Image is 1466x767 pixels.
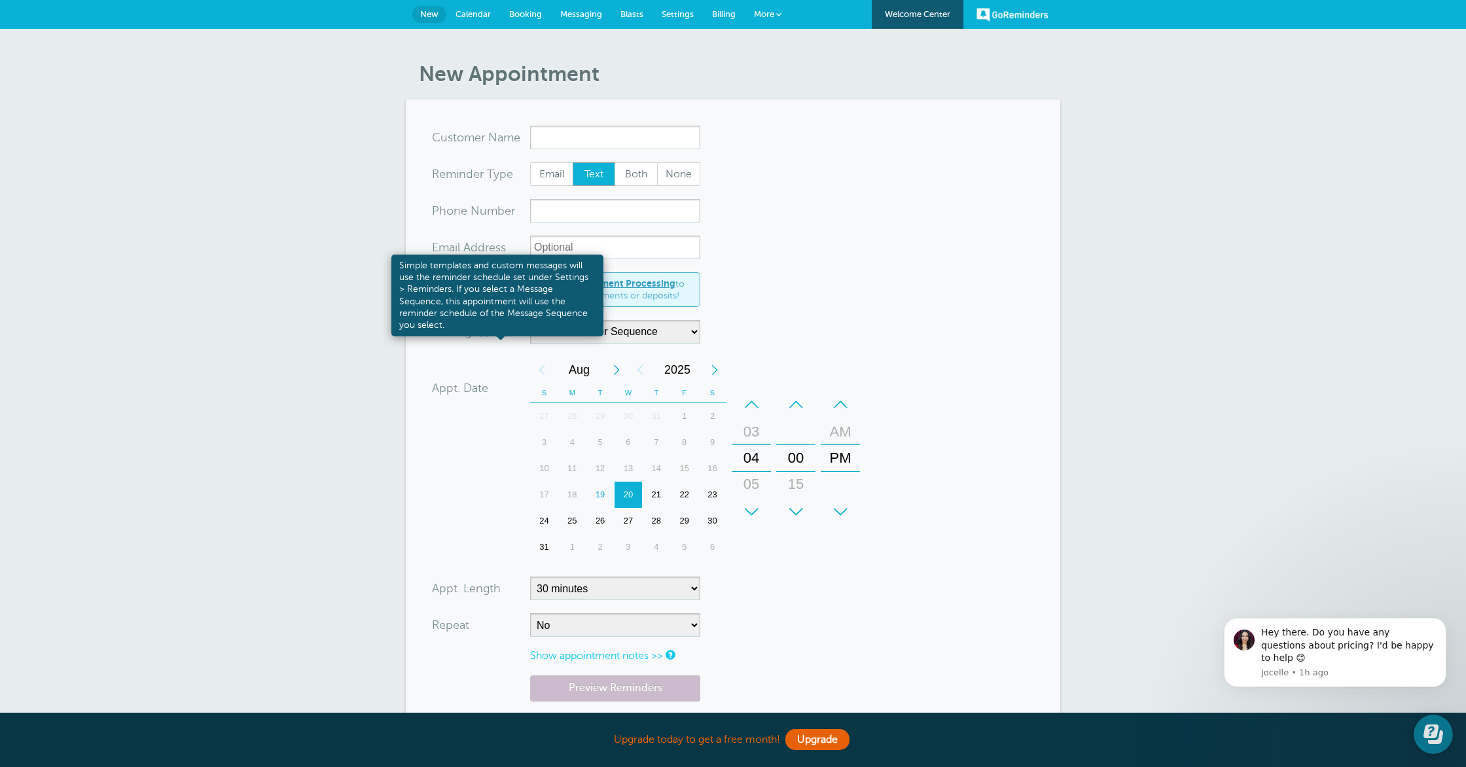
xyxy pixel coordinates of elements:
[432,126,530,149] div: ame
[558,482,586,508] div: 18
[530,534,558,560] div: 31
[586,429,615,455] div: 5
[780,497,812,524] div: 30
[642,482,670,508] div: 21
[586,403,615,429] div: 29
[615,482,643,508] div: 20
[432,168,513,180] label: Reminder Type
[586,383,615,403] th: T
[670,383,698,403] th: F
[558,508,586,534] div: Monday, August 25
[558,534,586,560] div: Monday, September 1
[615,508,643,534] div: Wednesday, August 27
[530,675,700,701] a: Preview Reminders
[670,482,698,508] div: Friday, August 22
[670,455,698,482] div: 15
[670,429,698,455] div: Friday, August 8
[698,508,726,534] div: Saturday, August 30
[530,455,558,482] div: 10
[553,278,692,301] span: to receive payments or deposits!
[558,403,586,429] div: Monday, July 28
[573,163,615,185] span: Text
[406,726,1060,754] div: Upgrade today to get a free month!
[530,455,558,482] div: Sunday, August 10
[658,163,700,185] span: None
[615,482,643,508] div: Wednesday, August 20
[615,455,643,482] div: 13
[615,534,643,560] div: 3
[558,534,586,560] div: 1
[605,357,628,383] div: Next Month
[615,403,643,429] div: Wednesday, July 30
[530,236,700,259] input: Optional
[670,455,698,482] div: Friday, August 15
[453,132,497,143] span: tomer N
[698,455,726,482] div: Saturday, August 16
[825,445,856,471] div: PM
[432,199,530,223] div: mber
[642,429,670,455] div: 7
[615,403,643,429] div: 30
[558,383,586,403] th: M
[785,729,849,750] a: Upgrade
[698,403,726,429] div: Saturday, August 2
[553,278,675,289] a: Set up Payment Processing
[698,383,726,403] th: S
[558,455,586,482] div: 11
[432,241,455,253] span: Ema
[530,508,558,534] div: Sunday, August 24
[456,9,491,19] span: Calendar
[586,482,615,508] div: Today, Tuesday, August 19
[670,429,698,455] div: 8
[642,403,670,429] div: 31
[1204,611,1466,760] iframe: Intercom notifications message
[530,383,558,403] th: S
[530,508,558,534] div: 24
[736,419,767,445] div: 03
[670,508,698,534] div: Friday, August 29
[642,534,670,560] div: 4
[586,508,615,534] div: Tuesday, August 26
[558,508,586,534] div: 25
[432,619,469,631] label: Repeat
[432,205,454,217] span: Pho
[615,163,657,185] span: Both
[586,508,615,534] div: 26
[703,357,726,383] div: Next Year
[586,534,615,560] div: 2
[642,508,670,534] div: 28
[586,534,615,560] div: Tuesday, September 2
[412,6,446,23] a: New
[670,403,698,429] div: 1
[615,162,658,186] label: Both
[662,9,694,19] span: Settings
[432,382,488,394] label: Appt. Date
[454,205,487,217] span: ne Nu
[736,445,767,471] div: 04
[615,508,643,534] div: 27
[419,62,1060,86] h1: New Appointment
[554,357,605,383] span: August
[780,471,812,497] div: 15
[432,582,501,594] label: Appt. Length
[558,482,586,508] div: Monday, August 18
[615,429,643,455] div: Wednesday, August 6
[531,163,573,185] span: Email
[670,508,698,534] div: 29
[530,482,558,508] div: 17
[776,391,815,525] div: Minutes
[712,9,736,19] span: Billing
[432,326,490,338] label: Message(s)
[698,429,726,455] div: 9
[642,455,670,482] div: Thursday, August 14
[642,534,670,560] div: Thursday, September 4
[530,534,558,560] div: Sunday, August 31
[670,403,698,429] div: Friday, August 1
[615,534,643,560] div: Wednesday, September 3
[530,403,558,429] div: Sunday, July 27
